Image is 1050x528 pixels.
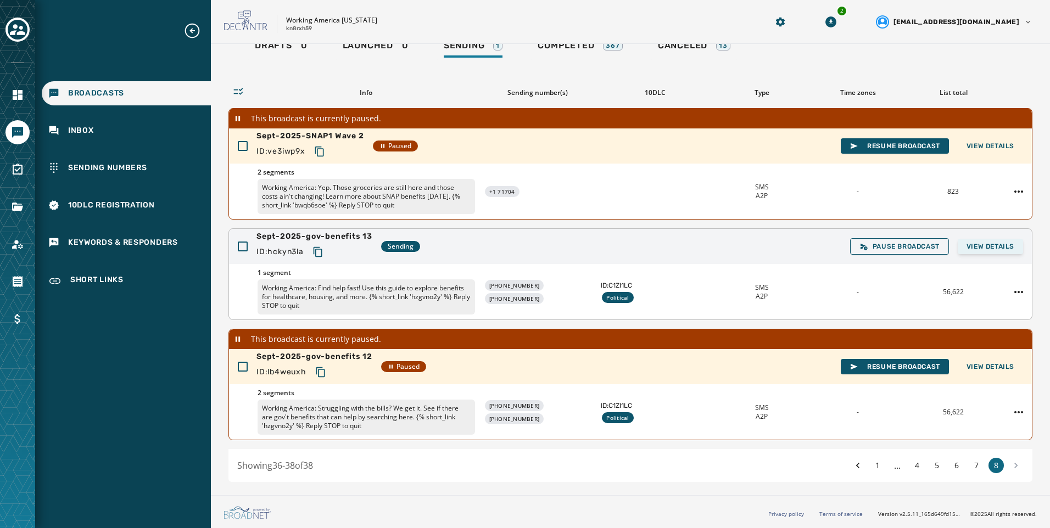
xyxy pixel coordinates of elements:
[602,412,633,423] div: Political
[485,400,544,411] div: [PHONE_NUMBER]
[821,12,841,32] button: Download Menu
[603,41,622,50] div: 367
[286,25,312,33] p: kn8rxh59
[900,510,961,518] span: v2.5.11_165d649fd1592c218755210ebffa1e5a55c3084e
[967,142,1014,150] span: View Details
[258,268,475,277] span: 1 segment
[958,239,1023,254] button: View Details
[910,187,997,196] div: 823
[68,200,155,211] span: 10DLC Registration
[756,412,768,421] span: A2P
[485,293,544,304] div: [PHONE_NUMBER]
[5,307,30,331] a: Navigate to Billing
[756,192,768,200] span: A2P
[814,408,901,417] div: -
[878,510,961,518] span: Version
[388,362,420,371] span: Paused
[1010,403,1027,421] button: Sept-2025-gov-benefits 12 action menu
[42,231,211,255] a: Navigate to Keywords & Responders
[836,5,847,16] div: 2
[388,242,414,251] span: Sending
[256,246,304,257] span: ID: hckyn3la
[256,146,305,157] span: ID: ve3iwp9x
[969,458,984,473] button: 7
[958,138,1023,154] button: View Details
[42,119,211,143] a: Navigate to Inbox
[256,231,372,242] span: Sept-2025-gov-benefits 13
[658,40,707,51] span: Canceled
[493,41,502,50] div: 1
[255,40,292,51] span: Drafts
[483,88,592,97] div: Sending number(s)
[5,83,30,107] a: Navigate to Home
[841,138,949,154] button: Resume Broadcast
[756,292,768,301] span: A2P
[258,389,475,397] span: 2 segments
[909,458,925,473] button: 4
[814,88,902,97] div: Time zones
[5,158,30,182] a: Navigate to Surveys
[42,156,211,180] a: Navigate to Sending Numbers
[872,11,1037,33] button: User settings
[958,359,1023,374] button: View Details
[649,35,739,60] a: Canceled13
[814,288,901,296] div: -
[755,183,769,192] span: SMS
[970,510,1037,518] span: © 2025 All rights reserved.
[444,40,485,51] span: Sending
[256,367,306,378] span: ID: lb4weuxh
[755,403,769,412] span: SMS
[379,142,411,150] span: Paused
[910,88,997,97] div: List total
[718,88,806,97] div: Type
[229,329,1032,349] div: This broadcast is currently paused.
[967,242,1014,251] span: View Details
[258,179,475,214] p: Working America: Yep. Those groceries are still here and those costs ain't changing! Learn more a...
[768,510,804,518] a: Privacy policy
[485,413,544,424] div: [PHONE_NUMBER]
[601,88,710,97] div: 10DLC
[68,237,178,248] span: Keywords & Responders
[68,88,124,99] span: Broadcasts
[770,12,790,32] button: Manage global settings
[5,18,30,42] button: Toggle account select drawer
[308,242,328,262] button: Copy text to clipboard
[70,274,124,288] span: Short Links
[893,18,1019,26] span: [EMAIL_ADDRESS][DOMAIN_NAME]
[1010,283,1027,301] button: Sept-2025-gov-benefits 13 action menu
[1010,183,1027,200] button: Sept-2025-SNAP1 Wave 2 action menu
[601,401,710,410] span: ID: C1ZI1LC
[841,359,949,374] button: Resume Broadcast
[967,362,1014,371] span: View Details
[42,81,211,105] a: Navigate to Broadcasts
[5,195,30,219] a: Navigate to Files
[5,120,30,144] a: Navigate to Messaging
[755,283,769,292] span: SMS
[286,16,377,25] p: Working America [US_STATE]
[42,268,211,294] a: Navigate to Short Links
[343,40,393,51] span: Launched
[988,458,1004,473] button: 8
[5,269,30,294] a: Navigate to Orders
[890,459,905,472] span: ...
[310,142,329,161] button: Copy text to clipboard
[311,362,331,382] button: Copy text to clipboard
[68,162,147,173] span: Sending Numbers
[258,400,475,435] p: Working America: Struggling with the bills? We get it. See if there are gov't benefits that can h...
[870,458,885,473] button: 1
[819,510,863,518] a: Terms of service
[716,41,730,50] div: 13
[255,40,308,58] div: 0
[258,279,475,314] p: Working America: Find help fast! Use this guide to explore benefits for healthcare, housing, and ...
[5,232,30,256] a: Navigate to Account
[256,351,372,362] span: Sept-2025-gov-benefits 12
[538,40,594,51] span: Completed
[929,458,945,473] button: 5
[42,193,211,217] a: Navigate to 10DLC Registration
[485,186,520,197] div: +1 71704
[258,168,475,177] span: 2 segments
[257,88,474,97] div: Info
[183,22,210,40] button: Expand sub nav menu
[859,242,940,251] span: Pause Broadcast
[343,40,409,58] div: 0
